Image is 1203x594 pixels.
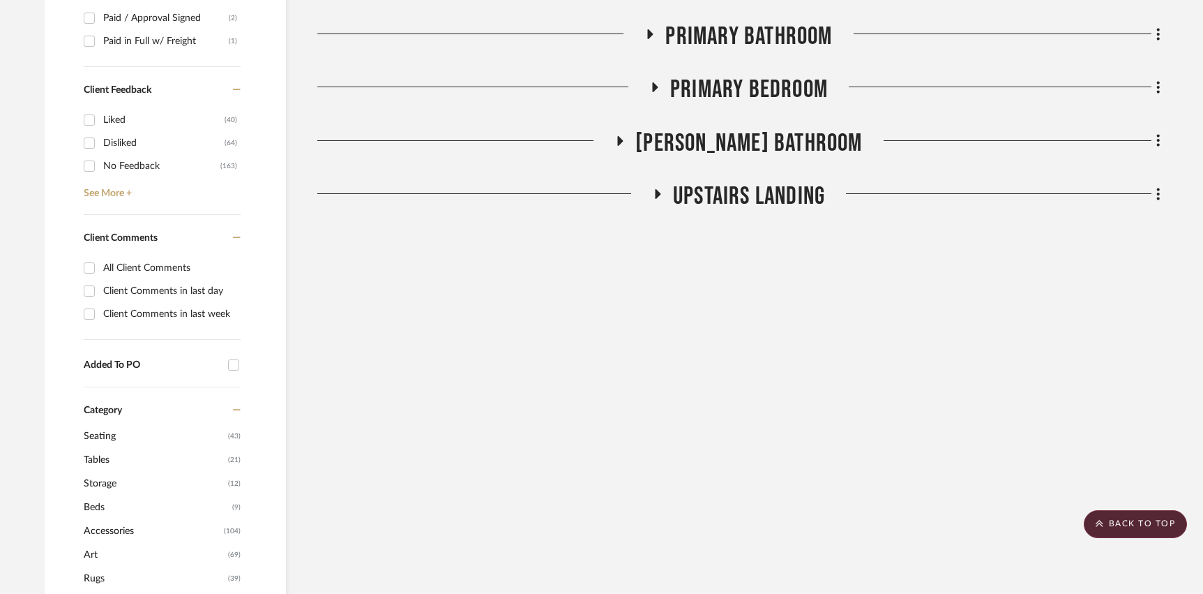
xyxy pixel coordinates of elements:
[229,30,237,52] div: (1)
[84,424,225,448] span: Seating
[84,543,225,567] span: Art
[673,181,825,211] span: Upstairs Landing
[220,155,237,177] div: (163)
[103,30,229,52] div: Paid in Full w/ Freight
[103,109,225,131] div: Liked
[225,132,237,154] div: (64)
[1084,510,1187,538] scroll-to-top-button: BACK TO TOP
[84,519,220,543] span: Accessories
[229,7,237,29] div: (2)
[84,233,158,243] span: Client Comments
[228,449,241,471] span: (21)
[665,22,832,52] span: Primary Bathroom
[670,75,828,105] span: Primary Bedroom
[228,544,241,566] span: (69)
[103,132,225,154] div: Disliked
[84,359,221,371] div: Added To PO
[635,128,862,158] span: [PERSON_NAME] Bathroom
[103,280,237,302] div: Client Comments in last day
[224,520,241,542] span: (104)
[228,567,241,590] span: (39)
[84,448,225,472] span: Tables
[103,155,220,177] div: No Feedback
[103,303,237,325] div: Client Comments in last week
[225,109,237,131] div: (40)
[103,257,237,279] div: All Client Comments
[228,425,241,447] span: (43)
[84,496,229,519] span: Beds
[84,567,225,591] span: Rugs
[84,405,122,417] span: Category
[103,7,229,29] div: Paid / Approval Signed
[80,177,241,200] a: See More +
[84,472,225,496] span: Storage
[84,85,151,95] span: Client Feedback
[232,496,241,519] span: (9)
[228,473,241,495] span: (12)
